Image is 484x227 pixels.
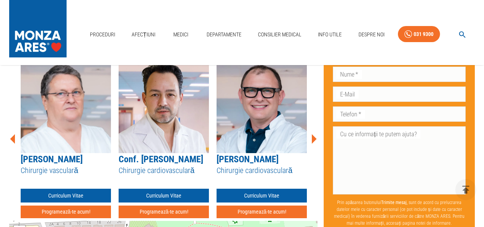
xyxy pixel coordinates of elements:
a: [PERSON_NAME] [21,154,83,165]
a: Proceduri [87,27,118,42]
a: Departamente [204,27,244,42]
a: [PERSON_NAME] [217,154,279,165]
a: Curriculum Vitae [119,189,209,203]
a: Curriculum Vitae [21,189,111,203]
h5: Chirurgie vasculară [21,165,111,176]
h5: Chirurgie cardiovasculară [217,165,307,176]
a: Consilier Medical [255,27,305,42]
a: 031 9300 [398,26,440,42]
a: Info Utile [315,27,345,42]
a: Medici [169,27,193,42]
div: 031 9300 [414,29,433,39]
button: Programează-te acum! [21,206,111,218]
a: Curriculum Vitae [217,189,307,203]
button: delete [455,179,476,200]
button: Programează-te acum! [119,206,209,218]
button: Programează-te acum! [217,206,307,218]
b: Trimite mesaj [381,200,407,205]
a: Afecțiuni [129,27,158,42]
a: Despre Noi [355,27,388,42]
a: Conf. [PERSON_NAME] [119,154,203,165]
h5: Chirurgie cardiovasculară [119,165,209,176]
